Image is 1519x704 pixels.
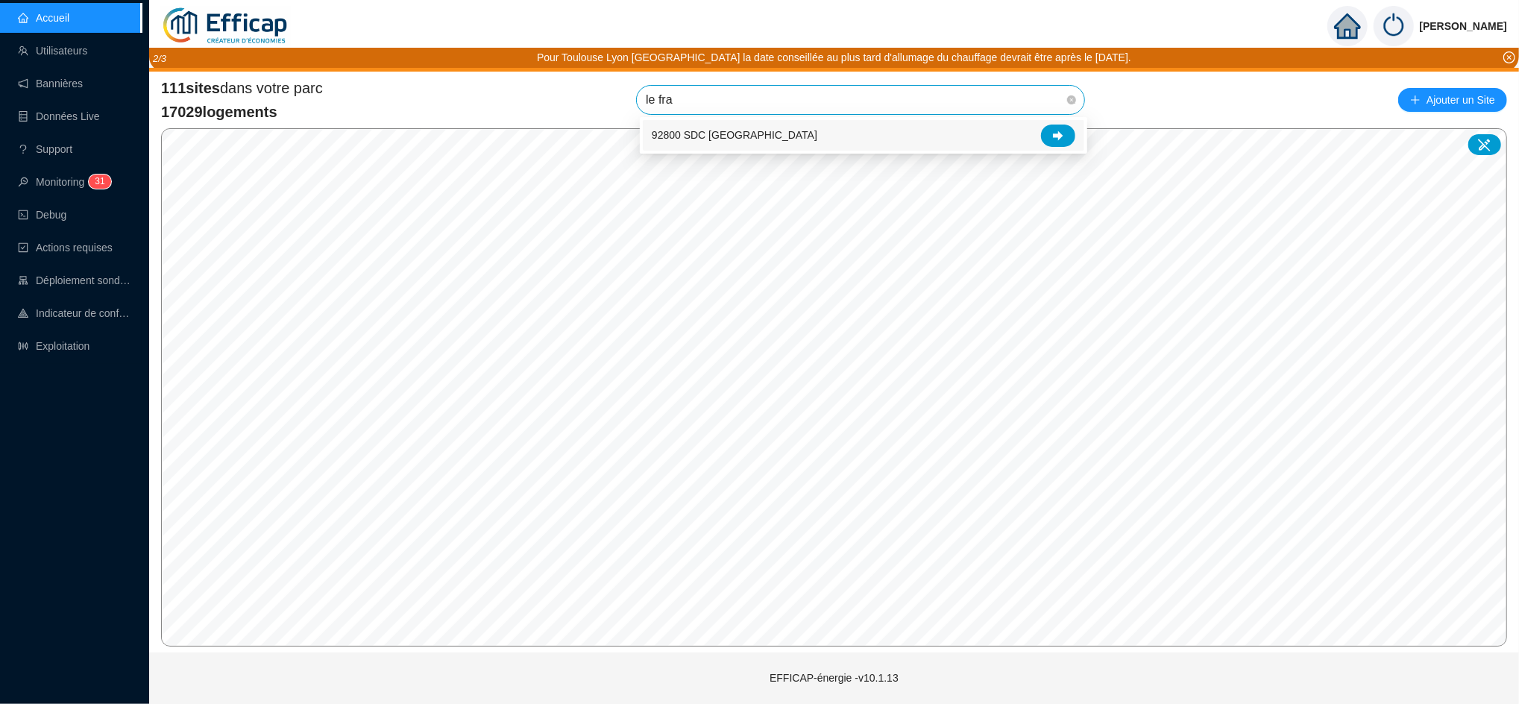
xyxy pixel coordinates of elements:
i: 2 / 3 [153,53,166,64]
span: dans votre parc [161,78,323,98]
span: plus [1410,95,1421,105]
span: EFFICAP-énergie - v10.1.13 [770,672,899,684]
button: Ajouter un Site [1398,88,1507,112]
img: power [1374,6,1414,46]
span: 3 [95,176,100,186]
span: [PERSON_NAME] [1420,2,1507,50]
span: home [1334,13,1361,40]
canvas: Map [162,129,1506,646]
span: 17029 logements [161,101,323,122]
a: slidersExploitation [18,340,89,352]
span: Ajouter un Site [1427,89,1495,110]
sup: 31 [89,175,110,189]
span: close-circle [1067,95,1076,104]
span: 111 sites [161,80,220,96]
a: notificationBannières [18,78,83,89]
span: Actions requises [36,242,113,254]
a: codeDebug [18,209,66,221]
div: Pour Toulouse Lyon [GEOGRAPHIC_DATA] la date conseillée au plus tard d'allumage du chauffage devr... [537,50,1131,66]
a: questionSupport [18,143,72,155]
span: check-square [18,242,28,253]
span: 1 [100,176,105,186]
a: databaseDonnées Live [18,110,100,122]
a: clusterDéploiement sondes [18,274,131,286]
a: heat-mapIndicateur de confort [18,307,131,319]
span: 92800 SDC [GEOGRAPHIC_DATA] [652,128,817,143]
div: 92800 SDC Le France [643,120,1084,151]
span: close-circle [1503,51,1515,63]
a: monitorMonitoring31 [18,176,107,188]
a: teamUtilisateurs [18,45,87,57]
a: homeAccueil [18,12,69,24]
